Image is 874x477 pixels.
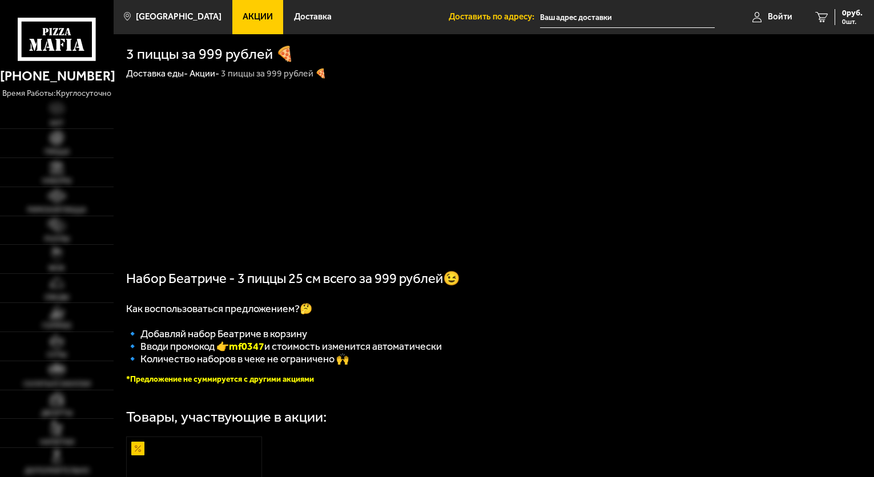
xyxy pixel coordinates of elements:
span: Доставить по адресу: [449,13,540,21]
span: Как воспользоваться предложением?🤔 [126,302,312,315]
span: 0 руб. [842,9,863,17]
span: [GEOGRAPHIC_DATA] [136,13,221,21]
span: Десерты [41,410,73,417]
span: Горячее [42,322,72,330]
div: Товары, участвующие в акции: [126,410,327,425]
span: Наборы [42,177,71,185]
span: Пицца [45,148,70,156]
span: Обеды [45,294,69,301]
span: 0 шт. [842,18,863,25]
span: Войти [768,13,792,21]
input: Ваш адрес доставки [540,7,715,28]
span: 🔹 Вводи промокод 👉 и стоимость изменится автоматически [126,340,442,353]
span: Набор Беатриче - 3 пиццы 25 см всего за 999 рублей😉 [126,270,460,286]
div: 3 пиццы за 999 рублей 🍕 [221,68,327,80]
span: 🔹 Добавляй набор Беатриче в корзину [126,328,307,340]
span: Дополнительно [25,467,90,475]
span: 🔹 Количество наборов в чеке не ограничено 🙌 [126,353,349,365]
a: Акции- [190,68,219,79]
span: Римская пицца [27,207,86,214]
span: Роллы [45,236,70,243]
span: Хит [50,120,64,127]
span: WOK [49,265,65,272]
h1: 3 пиццы за 999 рублей 🍕 [126,47,294,62]
span: Акции [243,13,273,21]
img: Акционный [131,442,145,455]
a: Доставка еды- [126,68,188,79]
b: mf0347 [229,340,264,353]
span: Напитки [40,439,74,446]
font: *Предложение не суммируется с другими акциями [126,374,314,384]
span: Салаты и закуски [23,381,91,388]
span: Доставка [294,13,332,21]
span: Супы [47,351,67,359]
